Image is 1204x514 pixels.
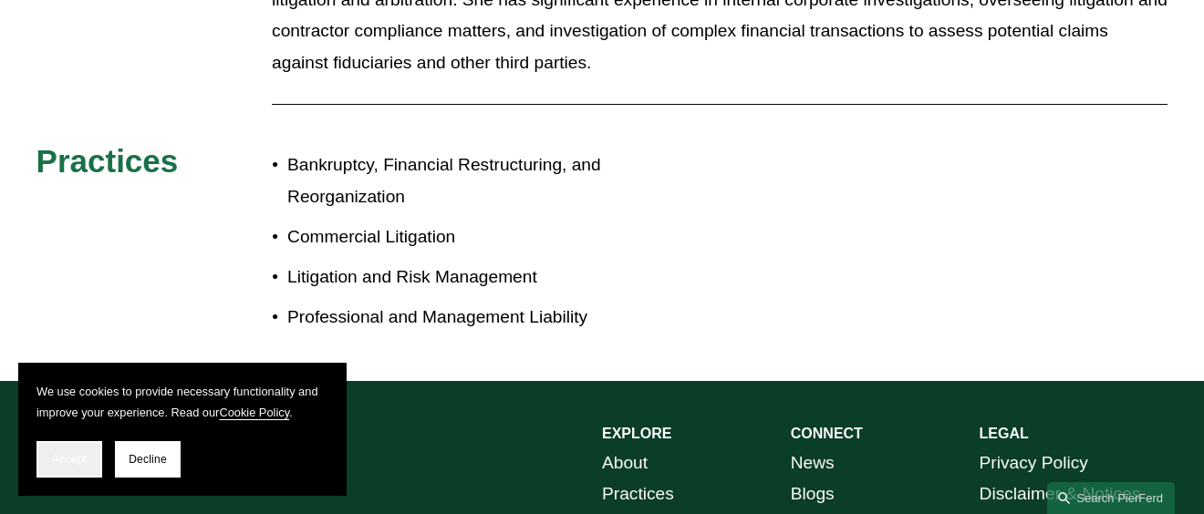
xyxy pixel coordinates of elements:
[602,426,671,441] strong: EXPLORE
[287,149,602,212] p: Bankruptcy, Financial Restructuring, and Reorganization
[36,381,328,423] p: We use cookies to provide necessary functionality and improve your experience. Read our .
[287,262,602,293] p: Litigation and Risk Management
[129,453,167,466] span: Decline
[791,447,835,479] a: News
[52,453,87,466] span: Accept
[219,406,289,419] a: Cookie Policy
[980,426,1029,441] strong: LEGAL
[36,143,179,179] span: Practices
[791,478,835,510] a: Blogs
[791,426,863,441] strong: CONNECT
[287,221,602,253] p: Commercial Litigation
[115,441,181,478] button: Decline
[1047,482,1175,514] a: Search this site
[980,447,1088,479] a: Privacy Policy
[602,447,648,479] a: About
[36,441,102,478] button: Accept
[980,478,1141,510] a: Disclaimer & Notices
[18,363,347,496] section: Cookie banner
[602,478,674,510] a: Practices
[287,302,602,334] p: Professional and Management Liability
